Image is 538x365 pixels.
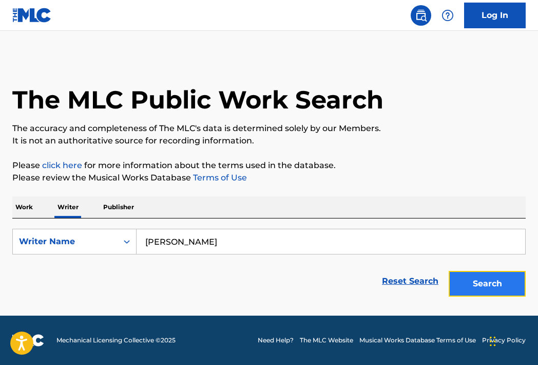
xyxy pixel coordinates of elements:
p: It is not an authoritative source for recording information. [12,135,526,147]
h1: The MLC Public Work Search [12,84,383,115]
div: Writer Name [19,235,111,248]
a: Log In [464,3,526,28]
form: Search Form [12,229,526,302]
a: Need Help? [258,336,294,345]
a: Public Search [411,5,431,26]
p: Work [12,196,36,218]
iframe: Chat Widget [487,316,538,365]
div: Arrastrar [490,326,496,357]
img: search [415,9,427,22]
p: Writer [54,196,82,218]
span: Mechanical Licensing Collective © 2025 [56,336,176,345]
p: Please for more information about the terms used in the database. [12,159,526,172]
div: Widget de chat [487,316,538,365]
p: Please review the Musical Works Database [12,172,526,184]
a: Terms of Use [191,173,247,182]
img: MLC Logo [12,8,52,23]
p: The accuracy and completeness of The MLC's data is determined solely by our Members. [12,122,526,135]
p: Publisher [100,196,137,218]
div: Help [437,5,458,26]
a: Privacy Policy [482,336,526,345]
img: help [441,9,454,22]
a: click here [42,160,82,170]
a: The MLC Website [300,336,353,345]
a: Musical Works Database Terms of Use [359,336,476,345]
a: Reset Search [377,270,444,293]
button: Search [449,271,526,297]
img: logo [12,334,44,346]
